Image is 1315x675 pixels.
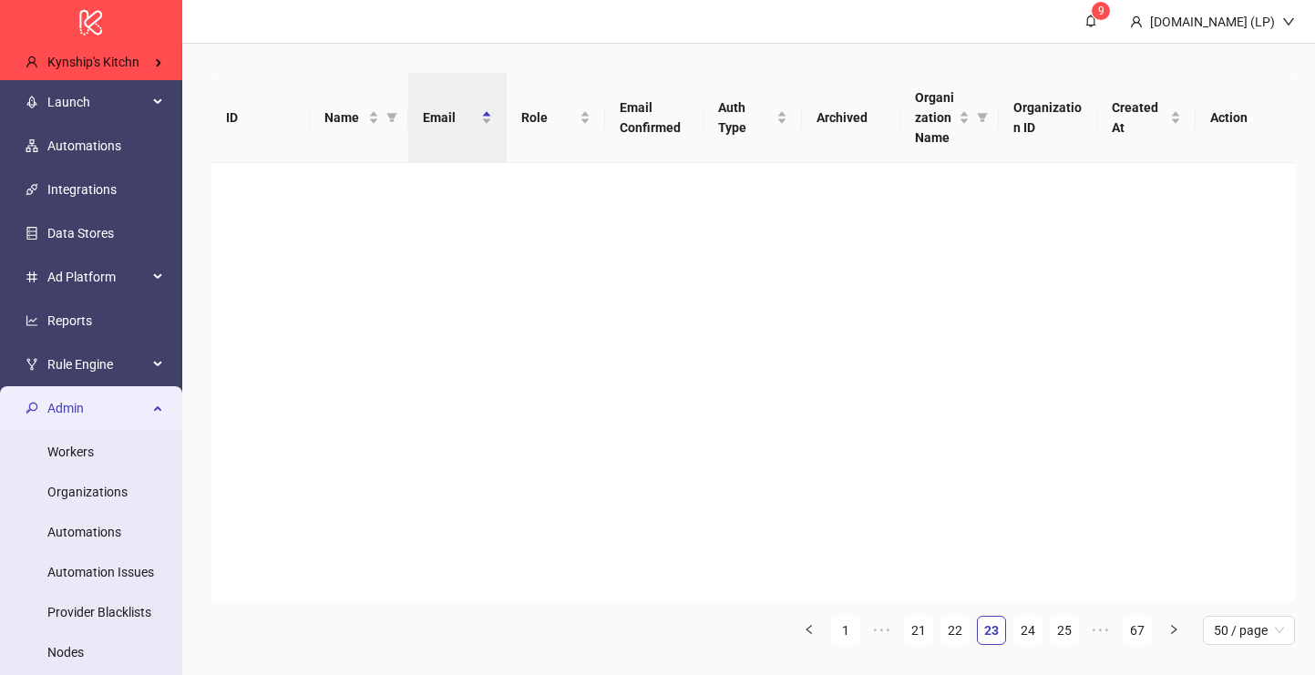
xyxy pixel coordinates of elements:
span: Name [324,107,365,128]
a: Data Stores [47,226,114,240]
span: Auth Type [718,97,773,138]
a: Automations [47,525,121,539]
a: Integrations [47,182,117,197]
div: [DOMAIN_NAME] (LP) [1143,12,1282,32]
span: 9 [1098,5,1104,17]
span: filter [383,104,401,131]
span: 50 / page [1214,617,1284,644]
span: Launch [47,84,148,120]
span: Organization Name [915,87,955,148]
th: Role [507,73,605,163]
a: 25 [1051,617,1078,644]
button: left [795,616,824,645]
span: ••• [868,616,897,645]
th: Organization ID [999,73,1097,163]
a: Reports [47,313,92,328]
li: 24 [1013,616,1043,645]
span: down [1282,15,1295,28]
span: ••• [1086,616,1115,645]
span: left [804,624,815,635]
li: Previous 5 Pages [868,616,897,645]
span: bell [1084,15,1097,27]
a: Provider Blacklists [47,605,151,619]
li: 23 [977,616,1006,645]
a: 22 [941,617,969,644]
a: Automation Issues [47,565,154,579]
span: user [26,56,38,68]
a: 21 [905,617,932,644]
li: 25 [1050,616,1079,645]
span: rocket [26,96,38,108]
a: 23 [978,617,1005,644]
a: Organizations [47,485,128,499]
span: key [26,402,38,414]
th: Created At [1097,73,1196,163]
span: right [1168,624,1179,635]
li: 67 [1123,616,1152,645]
sup: 9 [1092,2,1110,20]
span: Admin [47,390,148,426]
span: filter [977,112,988,123]
span: Kynship's Kitchn [47,55,139,69]
li: 22 [940,616,970,645]
a: Automations [47,138,121,153]
th: Action [1196,73,1295,163]
span: filter [973,84,991,151]
span: number [26,271,38,283]
span: Rule Engine [47,346,148,383]
span: filter [386,112,397,123]
li: 21 [904,616,933,645]
a: Nodes [47,645,84,660]
th: Organization Name [900,73,999,163]
li: Next 5 Pages [1086,616,1115,645]
th: Email [408,73,507,163]
th: Archived [802,73,900,163]
a: 24 [1014,617,1042,644]
th: Name [310,73,408,163]
div: Page Size [1203,616,1295,645]
li: Previous Page [795,616,824,645]
th: Email Confirmed [605,73,704,163]
span: Created At [1112,97,1166,138]
span: Ad Platform [47,259,148,295]
th: ID [211,73,310,163]
th: Auth Type [704,73,802,163]
a: Workers [47,445,94,459]
span: fork [26,358,38,371]
a: 1 [832,617,859,644]
li: 1 [831,616,860,645]
span: Role [521,107,576,128]
li: Next Page [1159,616,1188,645]
span: Email [423,107,478,128]
a: 67 [1124,617,1151,644]
button: right [1159,616,1188,645]
span: user [1130,15,1143,28]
